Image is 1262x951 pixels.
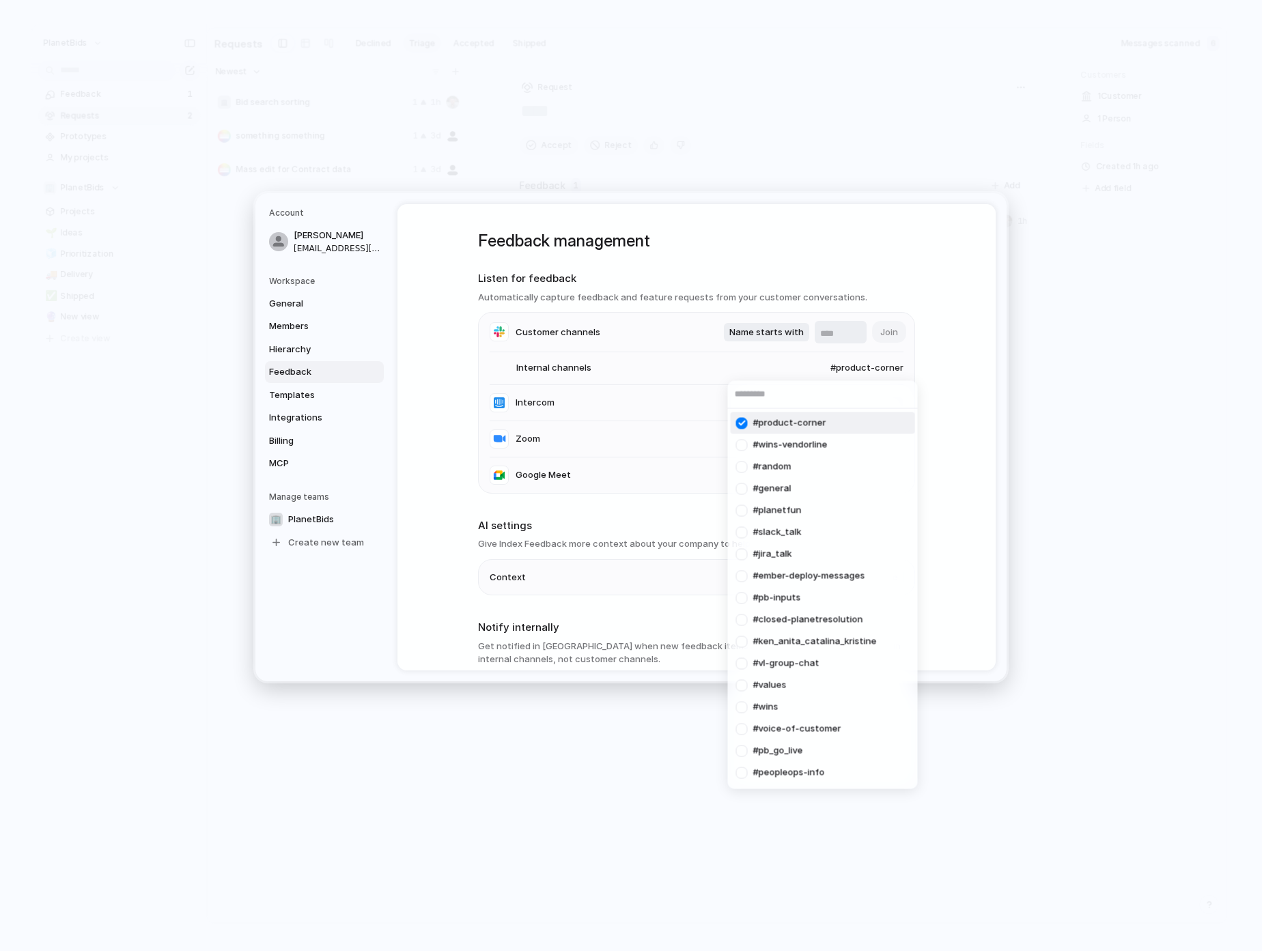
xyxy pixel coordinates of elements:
[753,744,803,758] span: #pb_go_live
[753,679,787,692] span: #values
[753,460,791,474] span: #random
[753,788,825,801] span: #metabase_files
[753,613,863,627] span: #closed-planetresolution
[753,526,802,539] span: #slack_talk
[753,438,828,452] span: #wins-vendorline
[753,657,819,670] span: #vl-group-chat
[753,548,792,561] span: #jira_talk
[753,722,841,736] span: #voice-of-customer
[753,504,802,517] span: #planetfun
[753,591,801,605] span: #pb-inputs
[753,569,865,583] span: #ember-deploy-messages
[753,635,877,649] span: #ken_anita_catalina_kristine
[753,766,825,780] span: #peopleops-info
[753,700,779,714] span: #wins
[753,482,791,496] span: #general
[753,416,826,430] span: #product-corner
